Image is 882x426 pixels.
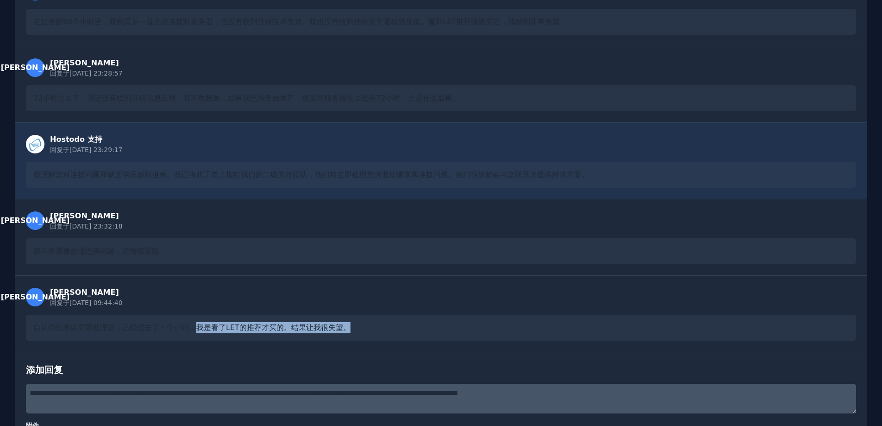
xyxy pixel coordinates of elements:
font: 自从你们承诺立即处理后，已经过去了十个小时。我是看了LET的推荐才买的。结果让我很失望。 [33,323,350,332]
font: [PERSON_NAME] [50,58,119,67]
font: 添加回复 [26,364,63,375]
font: 我理解您对连接问题和缺乏响应感到沮丧。我已将此工单上报给我们的二级支持团队，他们将立即处理您的退款请求和连接问题。他们很快就会与您联系并提供解决方案。 [33,170,589,179]
font: [PERSON_NAME] [1,216,70,225]
font: [PERSON_NAME] [1,63,70,72]
img: 职员 [26,135,44,153]
font: [PERSON_NAME] [1,292,70,301]
font: [DATE] 23:29:17 [69,146,123,153]
font: 回复于 [50,299,69,306]
font: 回复于 [50,70,69,77]
font: 回复于 [50,223,69,230]
font: [DATE] 09:44:40 [69,299,123,306]
font: Hostodo 支持 [50,135,102,144]
font: [DATE] 23:32:18 [69,223,123,230]
font: 72小时过去了，我还没有收到任何信息反馈。我不敢想象，如果我已经开始生产，然后与服务器失去连接72小时，会是什么后果。 [33,94,460,102]
font: 在过去的60个小时里，我购买后一直无法连接到服务器，也没有收到任何技术支持。我也没有收到任何关于退款的反馈。看到LET推荐我购买它，我感到非常失望。 [33,17,567,26]
font: 回复于 [50,146,69,153]
font: 我不再需要处理连接问题，请给我退款 [33,247,159,255]
font: [DATE] 23:28:57 [69,70,123,77]
font: [PERSON_NAME] [50,211,119,220]
font: [PERSON_NAME] [50,288,119,297]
